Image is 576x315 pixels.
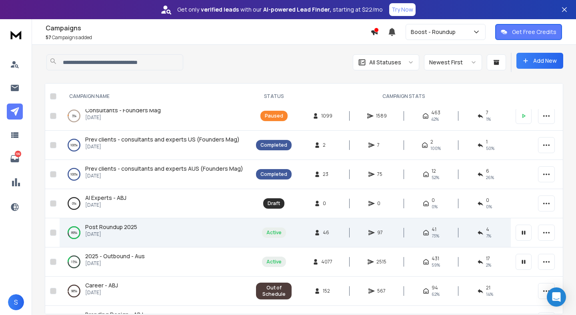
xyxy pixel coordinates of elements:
[85,223,137,231] a: Post Roundup 2025
[432,285,438,291] span: 94
[71,229,77,237] p: 89 %
[432,262,440,268] span: 59 %
[486,291,493,297] span: 14 %
[486,203,492,210] span: 0%
[486,197,489,203] span: 0
[323,229,331,236] span: 46
[516,53,563,69] button: Add New
[8,294,24,310] button: S
[60,189,251,218] td: 0%AI Experts - ABJ[DATE]
[60,102,251,131] td: 3%Consultants - Founders Mag[DATE]
[266,229,282,236] div: Active
[85,136,240,143] span: Prev clients - consultants and experts US (Founders Mag)
[432,174,439,181] span: 52 %
[486,174,494,181] span: 26 %
[323,200,331,207] span: 0
[431,116,439,122] span: 42 %
[85,231,137,237] p: [DATE]
[85,144,240,150] p: [DATE]
[432,233,439,239] span: 73 %
[260,142,287,148] div: Completed
[60,247,251,277] td: 15%2025 - Outbound - Aus[DATE]
[85,252,145,260] a: 2025 - Outbound - Aus
[60,160,251,189] td: 100%Prev clients - consultants and experts AUS (Founders Mag)[DATE]
[486,168,489,174] span: 6
[432,203,438,210] span: 0%
[431,110,440,116] span: 463
[323,171,331,177] span: 23
[376,259,386,265] span: 2515
[392,6,413,14] p: Try Now
[486,262,491,268] span: 2 %
[72,112,76,120] p: 3 %
[72,199,76,207] p: 0 %
[376,113,387,119] span: 1589
[85,289,118,296] p: [DATE]
[251,84,296,110] th: STATUS
[70,170,78,178] p: 100 %
[432,255,439,262] span: 431
[369,58,401,66] p: All Statuses
[60,84,251,110] th: CAMPAIGN NAME
[265,113,283,119] div: Paused
[85,136,240,144] a: Prev clients - consultants and experts US (Founders Mag)
[547,287,566,307] div: Open Intercom Messenger
[377,200,385,207] span: 0
[8,27,24,42] img: logo
[486,110,488,116] span: 7
[377,288,386,294] span: 567
[411,28,459,36] p: Boost - Roundup
[323,288,331,294] span: 152
[432,226,436,233] span: 41
[424,54,482,70] button: Newest First
[60,218,251,247] td: 89%Post Roundup 2025[DATE]
[85,281,118,289] a: Career - ABJ
[177,6,383,14] p: Get only with our starting at $22/mo
[321,259,332,265] span: 4077
[85,202,126,208] p: [DATE]
[495,24,562,40] button: Get Free Credits
[46,34,51,41] span: 57
[389,3,416,16] button: Try Now
[85,194,126,202] a: AI Experts - ABJ
[85,114,161,121] p: [DATE]
[323,142,331,148] span: 2
[85,165,243,173] a: Prev clients - consultants and experts AUS (Founders Mag)
[377,171,385,177] span: 75
[7,151,23,167] a: 199
[15,151,21,157] p: 199
[430,145,441,152] span: 100 %
[321,113,332,119] span: 1099
[260,285,287,297] div: Out of Schedule
[486,226,489,233] span: 4
[201,6,239,14] strong: verified leads
[432,197,435,203] span: 0
[486,139,488,145] span: 1
[70,141,78,149] p: 100 %
[46,34,370,41] p: Campaigns added
[60,131,251,160] td: 100%Prev clients - consultants and experts US (Founders Mag)[DATE]
[296,84,511,110] th: CAMPAIGN STATS
[85,281,118,289] span: Career - ABJ
[486,145,494,152] span: 50 %
[85,260,145,267] p: [DATE]
[486,233,491,239] span: 7 %
[486,285,490,291] span: 21
[85,173,243,179] p: [DATE]
[268,200,280,207] div: Draft
[377,142,385,148] span: 7
[486,116,491,122] span: 1 %
[486,255,490,262] span: 17
[430,139,433,145] span: 2
[85,165,243,172] span: Prev clients - consultants and experts AUS (Founders Mag)
[60,277,251,306] td: 98%Career - ABJ[DATE]
[85,106,161,114] a: Consultants - Founders Mag
[71,287,77,295] p: 98 %
[260,171,287,177] div: Completed
[263,6,331,14] strong: AI-powered Lead Finder,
